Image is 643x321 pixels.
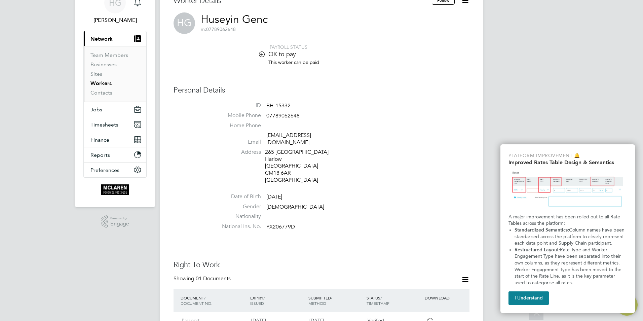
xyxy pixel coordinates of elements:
span: Rate Type and Worker Engagement Type have been separated into their own columns, as they represen... [515,247,623,286]
strong: Standardized Semantics: [515,227,569,233]
div: 265 [GEOGRAPHIC_DATA] Harlow [GEOGRAPHIC_DATA] CM18 6AR [GEOGRAPHIC_DATA] [265,149,329,184]
p: A major improvement has been rolled out to all Rate Tables across the platform: [508,214,627,227]
label: Gender [214,203,261,210]
span: METHOD [308,300,326,306]
a: Sites [90,71,102,77]
span: Jobs [90,106,102,113]
div: DOCUMENT [179,292,249,309]
span: PX206779D [266,223,295,230]
span: Harry Gelb [83,16,147,24]
a: Team Members [90,52,128,58]
h3: Personal Details [174,85,469,95]
div: EXPIRY [249,292,307,309]
span: [DEMOGRAPHIC_DATA] [266,204,324,210]
span: ISSUED [250,300,264,306]
img: mclaren-logo-retina.png [101,184,128,195]
span: / [380,295,382,300]
button: I Understand [508,291,549,305]
span: 07789062648 [266,112,300,119]
a: [EMAIL_ADDRESS][DOMAIN_NAME] [266,132,311,146]
p: Platform Improvement 🔔 [508,152,627,159]
strong: Restructured Layout: [515,247,560,253]
a: Go to home page [83,184,147,195]
label: Date of Birth [214,193,261,200]
a: Businesses [90,61,117,68]
span: Network [90,36,113,42]
label: ID [214,102,261,109]
span: 07789062648 [201,26,236,32]
span: OK to pay [268,50,296,58]
h2: Improved Rates Table Design & Semantics [508,159,627,166]
img: Updated Rates Table Design & Semantics [508,168,627,211]
label: Email [214,139,261,146]
span: [DATE] [266,193,282,200]
label: National Ins. No. [214,223,261,230]
span: This worker can be paid [268,59,319,65]
label: Mobile Phone [214,112,261,119]
span: TIMESTAMP [367,300,389,306]
span: Engage [110,221,129,227]
span: PAYROLL STATUS [270,44,307,50]
div: STATUS [365,292,423,309]
span: / [331,295,332,300]
div: Improved Rate Table Semantics [500,144,635,313]
span: / [263,295,265,300]
div: DOWNLOAD [423,292,469,304]
span: Timesheets [90,121,118,128]
label: Home Phone [214,122,261,129]
a: Contacts [90,90,112,96]
a: Workers [90,80,112,86]
span: m: [201,26,206,32]
label: Address [214,149,261,156]
span: 01 Documents [196,275,231,282]
span: / [204,295,205,300]
span: Preferences [90,167,119,173]
span: Column names have been standarised across the platform to clearly represent each data point and S... [515,227,626,246]
span: DOCUMENT NO. [181,300,212,306]
span: Reports [90,152,110,158]
div: Showing [174,275,232,282]
span: Powered by [110,215,129,221]
span: HG [174,12,195,34]
span: Finance [90,137,109,143]
div: SUBMITTED [307,292,365,309]
a: Huseyin Genc [201,13,268,26]
span: BH-15332 [266,102,291,109]
label: Nationality [214,213,261,220]
h3: Right To Work [174,260,469,270]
